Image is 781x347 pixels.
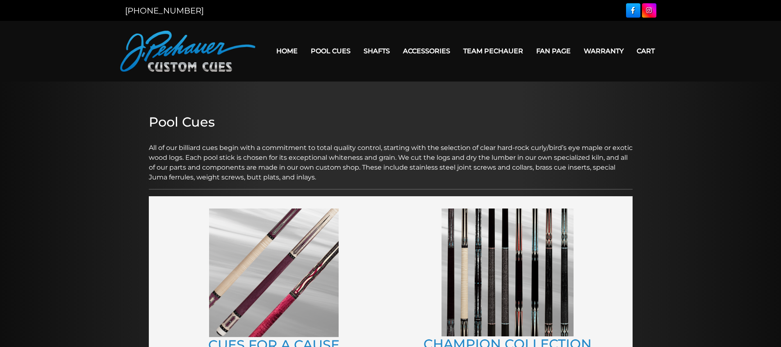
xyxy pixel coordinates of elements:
[270,41,304,61] a: Home
[630,41,661,61] a: Cart
[304,41,357,61] a: Pool Cues
[120,31,255,72] img: Pechauer Custom Cues
[149,114,633,130] h2: Pool Cues
[530,41,577,61] a: Fan Page
[396,41,457,61] a: Accessories
[457,41,530,61] a: Team Pechauer
[357,41,396,61] a: Shafts
[149,133,633,182] p: All of our billiard cues begin with a commitment to total quality control, starting with the sele...
[125,6,204,16] a: [PHONE_NUMBER]
[577,41,630,61] a: Warranty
